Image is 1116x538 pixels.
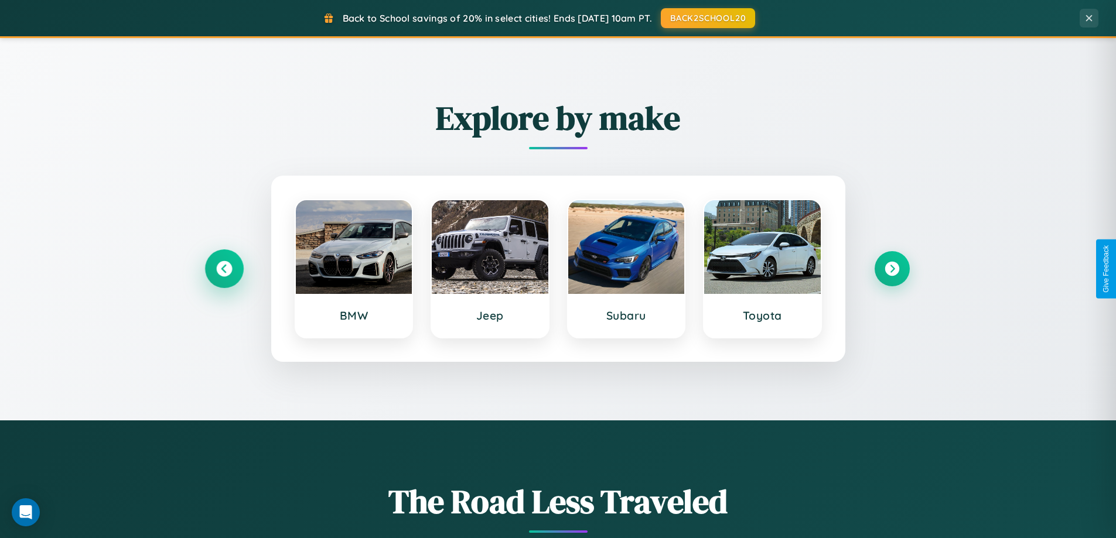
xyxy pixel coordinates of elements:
h2: Explore by make [207,95,910,141]
div: Give Feedback [1102,245,1110,293]
div: Open Intercom Messenger [12,498,40,526]
h1: The Road Less Traveled [207,479,910,524]
h3: Toyota [716,309,809,323]
h3: BMW [308,309,401,323]
h3: Subaru [580,309,673,323]
h3: Jeep [443,309,537,323]
button: BACK2SCHOOL20 [661,8,755,28]
span: Back to School savings of 20% in select cities! Ends [DATE] 10am PT. [343,12,652,24]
